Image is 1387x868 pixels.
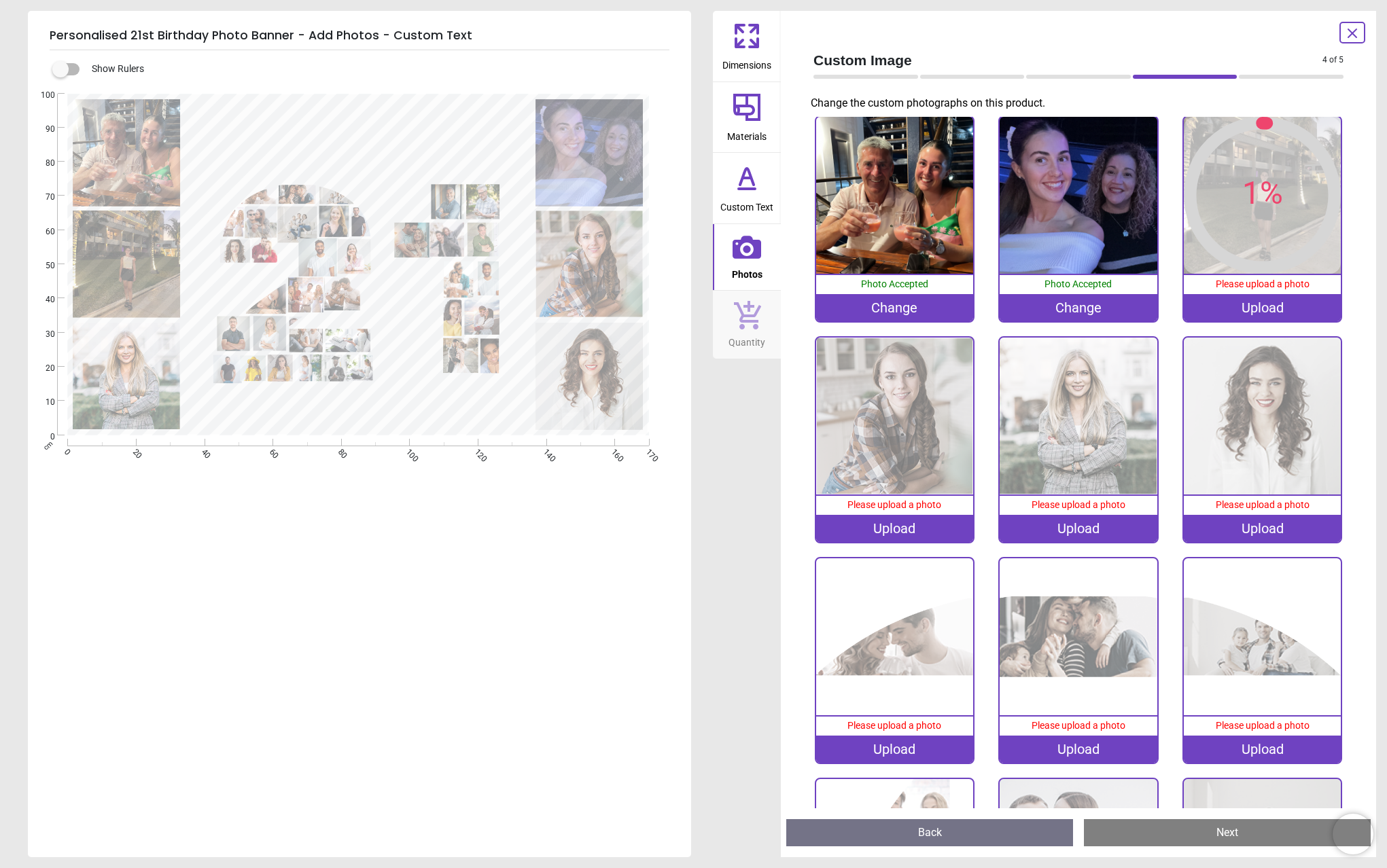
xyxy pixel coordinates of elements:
p: Change the custom photographs on this product. [811,96,1354,111]
span: Please upload a photo [1032,499,1125,510]
span: 40 [29,294,55,306]
span: 10 [29,397,55,408]
span: 90 [29,124,55,135]
span: Please upload a photo [847,720,941,731]
span: Custom Image [813,50,1322,70]
span: 100 [404,447,412,456]
span: Materials [727,124,767,144]
span: Dimensions [722,52,771,73]
span: 60 [266,447,275,456]
div: Upload [1184,515,1341,542]
div: Upload [1000,736,1157,763]
button: Quantity [713,291,781,359]
button: Next [1084,819,1371,846]
div: Upload [816,736,973,763]
span: Please upload a photo [1216,499,1310,510]
span: Please upload a photo [1032,720,1125,731]
button: Photos [713,224,781,291]
span: Photo Accepted [1044,278,1112,289]
div: Change [816,294,973,321]
span: Quantity [728,329,765,350]
div: Upload [1184,294,1341,321]
text: 1% [1242,175,1283,211]
div: Upload [1000,515,1157,542]
span: Please upload a photo [847,499,941,510]
div: Upload [816,515,973,542]
span: 0 [61,447,70,456]
span: 70 [29,192,55,203]
span: 140 [540,447,549,456]
span: 80 [335,447,344,456]
span: 20 [29,363,55,374]
span: Photo Accepted [861,278,928,289]
button: Materials [713,82,781,153]
span: 50 [29,260,55,272]
span: 170 [643,447,652,456]
span: Please upload a photo [1216,720,1310,731]
span: 40 [198,447,207,456]
div: Upload [1184,736,1341,763]
div: Change [1000,294,1157,321]
span: 100 [29,90,55,101]
span: 120 [472,447,480,456]
h5: Personalised 21st Birthday Photo Banner - Add Photos - Custom Text [50,22,669,50]
span: 80 [29,158,55,169]
span: 30 [29,329,55,340]
span: Custom Text [720,194,773,215]
button: Dimensions [713,11,781,82]
span: 160 [608,447,617,456]
span: Photos [732,261,762,282]
button: Back [786,819,1073,846]
iframe: Brevo live chat [1333,814,1373,854]
div: Show Rulers [60,61,691,77]
span: cm [42,439,54,451]
span: 60 [29,226,55,238]
button: Custom Text [713,153,781,223]
span: 20 [130,447,139,456]
span: 4 of 5 [1322,54,1344,66]
span: Please upload a photo [1216,278,1310,289]
span: 0 [29,431,55,443]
